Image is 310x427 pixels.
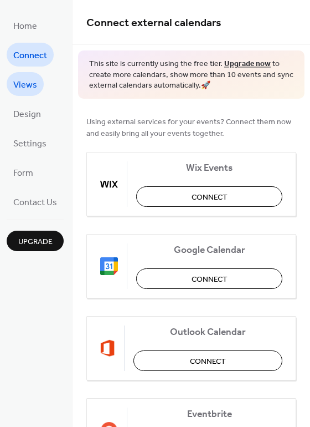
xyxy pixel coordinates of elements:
[86,116,296,139] span: Using external services for your events? Connect them now and easily bring all your events together.
[133,350,282,371] button: Connect
[18,236,53,248] span: Upgrade
[13,47,47,64] span: Connect
[7,43,54,67] a: Connect
[192,191,228,203] span: Connect
[7,190,64,213] a: Contact Us
[100,339,115,357] img: outlook
[192,273,228,285] span: Connect
[13,135,46,152] span: Settings
[13,194,57,211] span: Contact Us
[13,77,37,94] span: Views
[224,57,271,72] a: Upgrade now
[7,131,53,155] a: Settings
[89,59,293,91] span: This site is currently using the free tier. to create more calendars, show more than 10 events an...
[136,186,282,207] button: Connect
[13,165,33,182] span: Form
[7,13,44,37] a: Home
[190,355,226,367] span: Connect
[7,231,64,251] button: Upgrade
[7,101,48,125] a: Design
[13,18,37,35] span: Home
[136,244,282,256] span: Google Calendar
[136,268,282,289] button: Connect
[100,257,118,275] img: google
[133,326,282,338] span: Outlook Calendar
[7,72,44,96] a: Views
[7,160,40,184] a: Form
[86,12,221,34] span: Connect external calendars
[136,408,282,420] span: Eventbrite
[13,106,41,123] span: Design
[136,162,282,174] span: Wix Events
[100,175,118,193] img: wix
